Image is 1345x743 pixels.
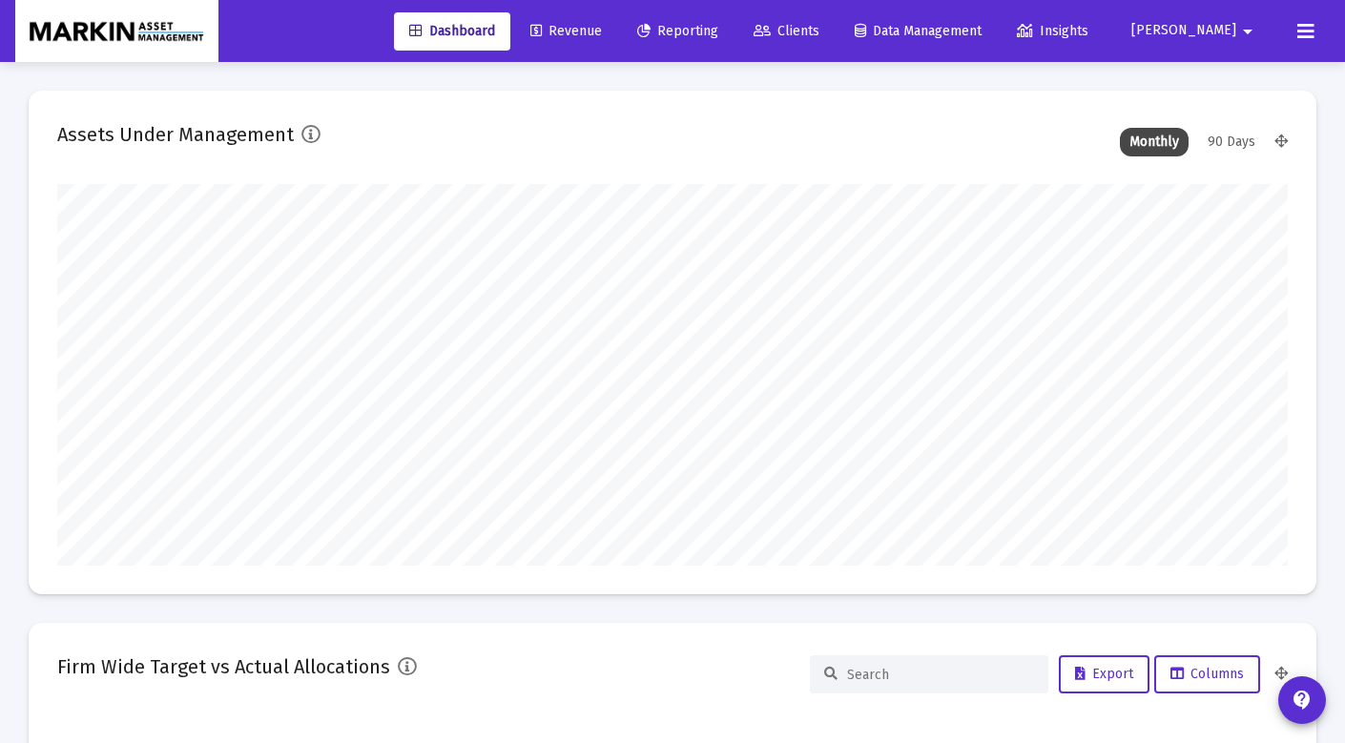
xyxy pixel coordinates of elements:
[839,12,997,51] a: Data Management
[1154,655,1260,693] button: Columns
[1108,11,1282,50] button: [PERSON_NAME]
[57,651,390,682] h2: Firm Wide Target vs Actual Allocations
[1059,655,1149,693] button: Export
[1075,666,1133,682] span: Export
[847,667,1034,683] input: Search
[754,23,819,39] span: Clients
[515,12,617,51] a: Revenue
[1017,23,1088,39] span: Insights
[855,23,982,39] span: Data Management
[57,119,294,150] h2: Assets Under Management
[637,23,718,39] span: Reporting
[1120,128,1189,156] div: Monthly
[1236,12,1259,51] mat-icon: arrow_drop_down
[1002,12,1104,51] a: Insights
[1170,666,1244,682] span: Columns
[1198,128,1265,156] div: 90 Days
[622,12,734,51] a: Reporting
[394,12,510,51] a: Dashboard
[1131,23,1236,39] span: [PERSON_NAME]
[530,23,602,39] span: Revenue
[30,12,204,51] img: Dashboard
[409,23,495,39] span: Dashboard
[738,12,835,51] a: Clients
[1291,689,1314,712] mat-icon: contact_support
